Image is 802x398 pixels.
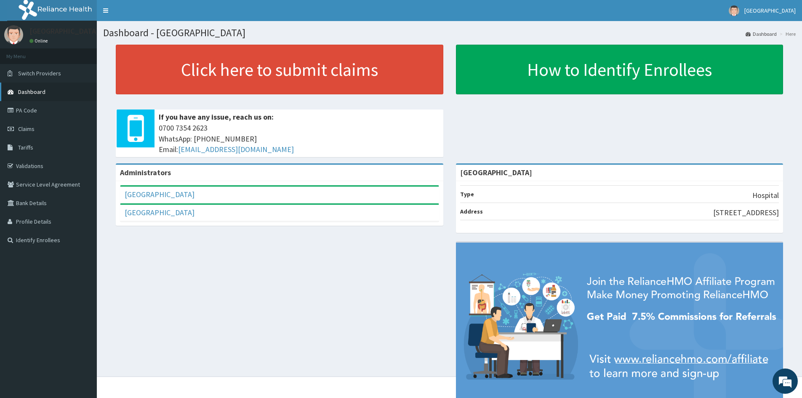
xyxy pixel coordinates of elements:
[18,125,35,133] span: Claims
[178,144,294,154] a: [EMAIL_ADDRESS][DOMAIN_NAME]
[49,106,116,191] span: We're online!
[125,208,195,217] a: [GEOGRAPHIC_DATA]
[29,27,99,35] p: [GEOGRAPHIC_DATA]
[713,207,779,218] p: [STREET_ADDRESS]
[460,168,532,177] strong: [GEOGRAPHIC_DATA]
[29,38,50,44] a: Online
[18,69,61,77] span: Switch Providers
[44,47,141,58] div: Chat with us now
[18,144,33,151] span: Tariffs
[120,168,171,177] b: Administrators
[125,190,195,199] a: [GEOGRAPHIC_DATA]
[460,208,483,215] b: Address
[16,42,34,63] img: d_794563401_company_1708531726252_794563401
[778,30,796,37] li: Here
[729,5,739,16] img: User Image
[4,230,160,259] textarea: Type your message and hit 'Enter'
[746,30,777,37] a: Dashboard
[752,190,779,201] p: Hospital
[460,190,474,198] b: Type
[18,88,45,96] span: Dashboard
[116,45,443,94] a: Click here to submit claims
[159,123,439,155] span: 0700 7354 2623 WhatsApp: [PHONE_NUMBER] Email:
[4,25,23,44] img: User Image
[138,4,158,24] div: Minimize live chat window
[456,45,783,94] a: How to Identify Enrollees
[159,112,274,122] b: If you have any issue, reach us on:
[103,27,796,38] h1: Dashboard - [GEOGRAPHIC_DATA]
[744,7,796,14] span: [GEOGRAPHIC_DATA]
